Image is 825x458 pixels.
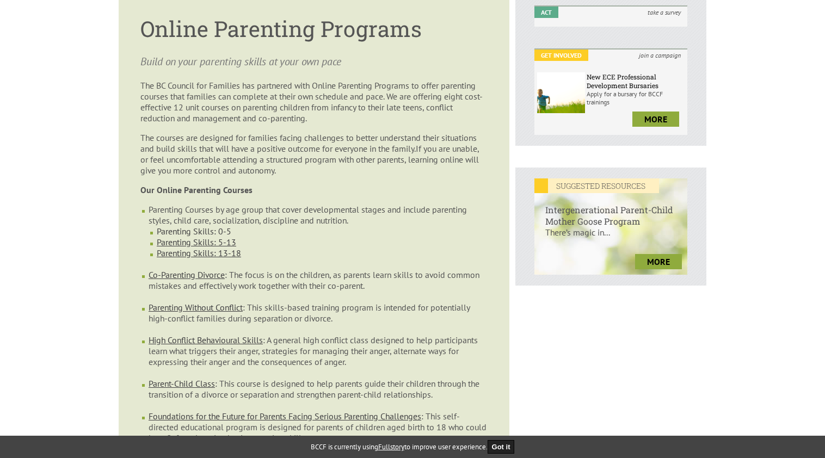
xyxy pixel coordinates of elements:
strong: Our Online Parenting Courses [140,184,253,195]
p: The BC Council for Families has partnered with Online Parenting Programs to offer parenting cours... [140,80,488,123]
a: Fullstory [378,442,404,451]
a: Co-Parenting Divorce [149,269,225,280]
span: If you are unable, or feel uncomfortable attending a structured program with other parents, learn... [140,143,479,176]
p: Build on your parenting skills at your own pace [140,54,488,69]
a: more [635,254,682,269]
button: Got it [488,440,515,454]
li: : This skills-based training program is intended for potentially high-conflict families during se... [149,302,488,335]
h6: New ECE Professional Development Bursaries [587,72,685,90]
em: Get Involved [534,49,588,61]
a: Foundations for the Future for Parents Facing Serious Parenting Challenges [149,411,421,422]
li: : This self-directed educational program is designed for parents of children aged birth to 18 who... [149,411,488,443]
h6: Intergenerational Parent-Child Mother Goose Program [534,193,687,227]
li: : This course is designed to help parents guide their children through the transition of a divorc... [149,378,488,411]
a: Parenting Skills: 5-13 [157,237,236,247]
a: more [632,112,679,127]
em: SUGGESTED RESOURCES [534,178,659,193]
a: Parenting Without Conflict [149,302,243,313]
li: : The focus is on the children, as parents learn skills to avoid common mistakes and effectively ... [149,269,488,302]
a: Parenting Skills: 0-5 [157,226,231,237]
li: : A general high conflict class designed to help participants learn what triggers their anger, st... [149,335,488,378]
h1: Online Parenting Programs [140,14,488,43]
li: Parenting Courses by age group that cover developmental stages and include parenting styles, chil... [149,204,488,269]
i: take a survey [641,7,687,18]
a: Parent-Child Class [149,378,215,389]
p: The courses are designed for families facing challenges to better understand their situations and... [140,132,488,176]
p: Apply for a bursary for BCCF trainings [587,90,685,106]
p: There’s magic in... [534,227,687,249]
em: Act [534,7,558,18]
i: join a campaign [632,49,687,61]
a: High Conflict Behavioural Skills [149,335,263,345]
a: Parenting Skills: 13-18 [157,247,241,258]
